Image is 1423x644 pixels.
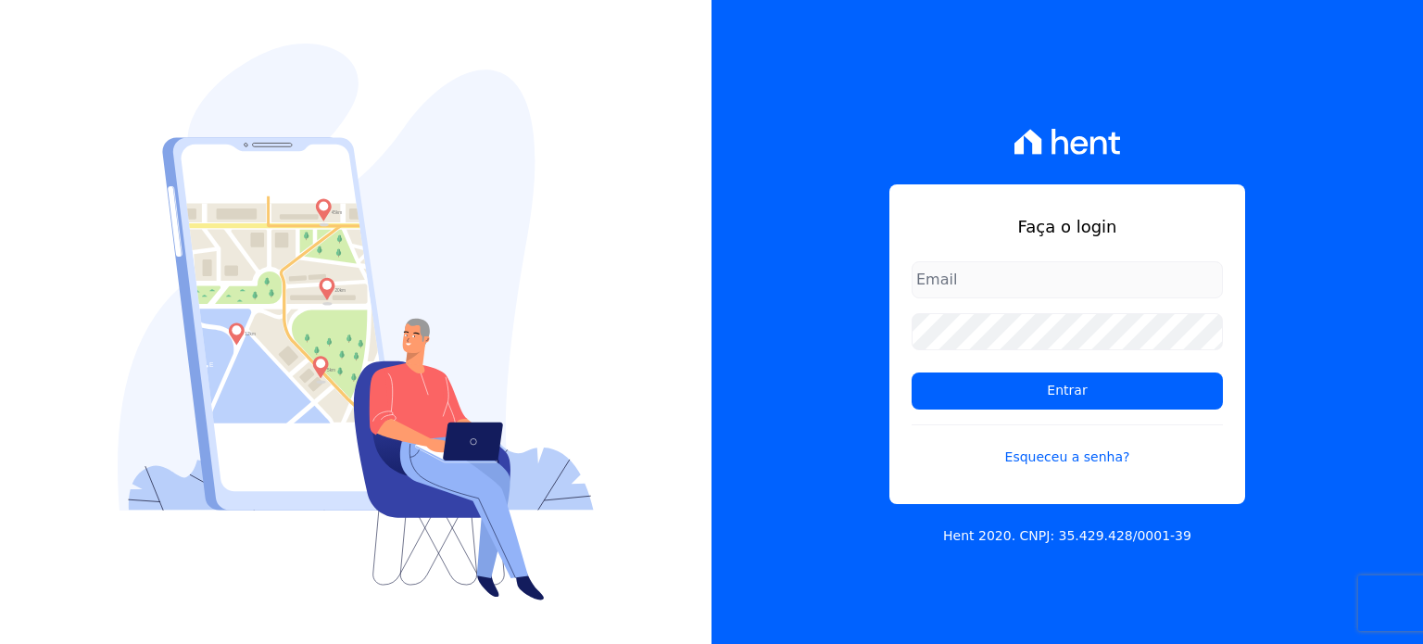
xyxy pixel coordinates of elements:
[912,261,1223,298] input: Email
[912,424,1223,467] a: Esqueceu a senha?
[943,526,1191,546] p: Hent 2020. CNPJ: 35.429.428/0001-39
[912,214,1223,239] h1: Faça o login
[912,373,1223,410] input: Entrar
[118,44,594,600] img: Login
